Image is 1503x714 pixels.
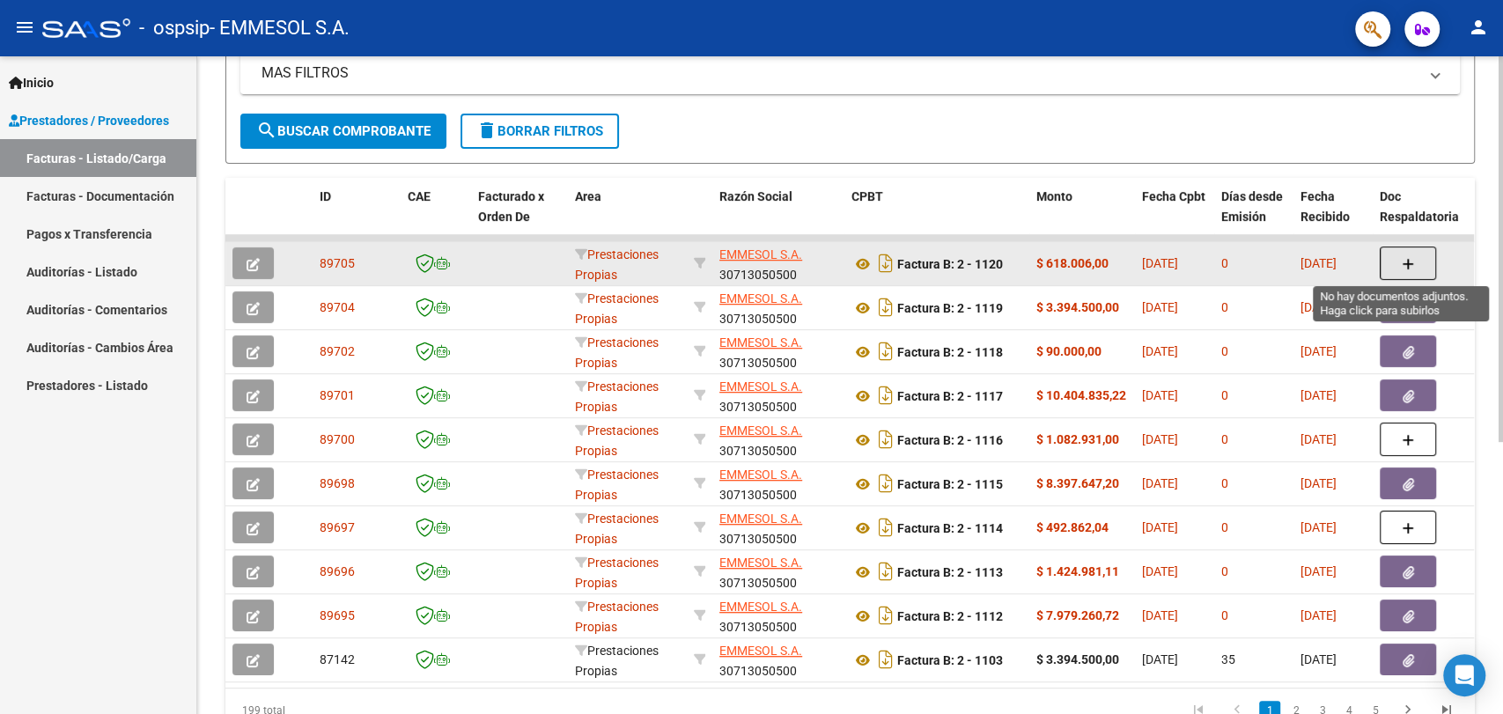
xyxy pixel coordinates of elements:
span: 89697 [320,520,355,534]
span: CPBT [851,189,883,203]
span: 89704 [320,300,355,314]
span: Prestaciones Propias [575,512,659,546]
span: Borrar Filtros [476,123,603,139]
mat-expansion-panel-header: MAS FILTROS [240,52,1460,94]
div: 30713050500 [719,465,837,502]
span: 89695 [320,608,355,622]
datatable-header-cell: Razón Social [712,178,844,255]
span: CAE [408,189,431,203]
span: EMMESOL S.A. [719,291,802,305]
span: Prestaciones Propias [575,556,659,590]
span: Prestaciones Propias [575,600,659,634]
span: [DATE] [1300,520,1337,534]
span: 89696 [320,564,355,578]
datatable-header-cell: Monto [1029,178,1135,255]
i: Descargar documento [874,469,897,497]
span: [DATE] [1300,432,1337,446]
datatable-header-cell: ID [313,178,401,255]
span: 35 [1221,652,1235,666]
datatable-header-cell: CPBT [844,178,1029,255]
strong: $ 8.397.647,20 [1036,476,1119,490]
span: [DATE] [1142,520,1178,534]
i: Descargar documento [874,557,897,585]
span: 89705 [320,256,355,270]
span: EMMESOL S.A. [719,600,802,614]
span: EMMESOL S.A. [719,512,802,526]
strong: $ 3.394.500,00 [1036,300,1119,314]
span: ID [320,189,331,203]
span: [DATE] [1300,608,1337,622]
div: Open Intercom Messenger [1443,654,1485,696]
i: Descargar documento [874,645,897,674]
mat-icon: person [1468,17,1489,38]
datatable-header-cell: Facturado x Orden De [471,178,568,255]
span: 0 [1221,564,1228,578]
span: [DATE] [1300,652,1337,666]
strong: $ 90.000,00 [1036,344,1101,358]
mat-panel-title: MAS FILTROS [262,63,1418,83]
span: [DATE] [1142,652,1178,666]
strong: Factura B: 2 - 1103 [897,653,1003,667]
div: 30713050500 [719,553,837,590]
span: 89701 [320,388,355,402]
span: Prestadores / Proveedores [9,111,169,130]
button: Buscar Comprobante [240,114,446,149]
span: Prestaciones Propias [575,644,659,678]
div: 30713050500 [719,509,837,546]
strong: $ 618.006,00 [1036,256,1109,270]
span: Inicio [9,73,54,92]
span: 0 [1221,344,1228,358]
strong: $ 10.404.835,22 [1036,388,1126,402]
div: 30713050500 [719,421,837,458]
i: Descargar documento [874,337,897,365]
span: Buscar Comprobante [256,123,431,139]
span: Prestaciones Propias [575,379,659,414]
strong: Factura B: 2 - 1114 [897,521,1003,535]
span: Fecha Recibido [1300,189,1350,224]
button: Borrar Filtros [460,114,619,149]
span: EMMESOL S.A. [719,467,802,482]
span: 0 [1221,476,1228,490]
datatable-header-cell: Días desde Emisión [1214,178,1293,255]
strong: $ 492.862,04 [1036,520,1109,534]
div: 30713050500 [719,245,837,282]
span: Doc Respaldatoria [1380,189,1459,224]
span: Monto [1036,189,1072,203]
i: Descargar documento [874,249,897,277]
span: [DATE] [1142,476,1178,490]
strong: Factura B: 2 - 1116 [897,433,1003,447]
span: [DATE] [1142,256,1178,270]
span: [DATE] [1300,300,1337,314]
span: 89702 [320,344,355,358]
div: 30713050500 [719,289,837,326]
div: 30713050500 [719,377,837,414]
span: 0 [1221,520,1228,534]
datatable-header-cell: Doc Respaldatoria [1373,178,1478,255]
span: Prestaciones Propias [575,291,659,326]
strong: $ 1.082.931,00 [1036,432,1119,446]
strong: $ 7.979.260,72 [1036,608,1119,622]
span: EMMESOL S.A. [719,247,802,261]
div: 30713050500 [719,641,837,678]
span: 89700 [320,432,355,446]
span: Facturado x Orden De [478,189,544,224]
span: [DATE] [1142,432,1178,446]
span: [DATE] [1142,564,1178,578]
span: 87142 [320,652,355,666]
span: 0 [1221,256,1228,270]
span: 89698 [320,476,355,490]
span: Area [575,189,601,203]
strong: Factura B: 2 - 1112 [897,609,1003,623]
span: [DATE] [1300,388,1337,402]
span: [DATE] [1300,476,1337,490]
mat-icon: delete [476,120,497,141]
div: 30713050500 [719,333,837,370]
span: [DATE] [1300,564,1337,578]
datatable-header-cell: Area [568,178,687,255]
i: Descargar documento [874,425,897,453]
i: Descargar documento [874,601,897,629]
span: EMMESOL S.A. [719,644,802,658]
span: 0 [1221,300,1228,314]
span: Prestaciones Propias [575,423,659,458]
i: Descargar documento [874,513,897,541]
